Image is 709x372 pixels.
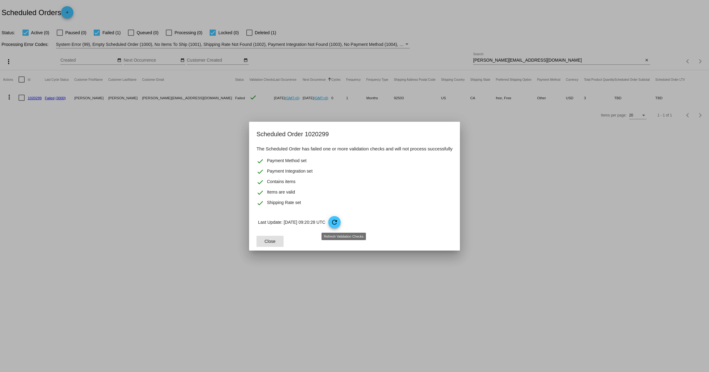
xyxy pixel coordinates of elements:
[256,157,264,165] mat-icon: check
[264,239,276,244] span: Close
[256,168,264,175] mat-icon: check
[256,199,264,207] mat-icon: check
[267,178,296,186] span: Contains items
[267,189,295,196] span: Items are valid
[267,199,301,207] span: Shipping Rate set
[331,219,338,226] mat-icon: refresh
[256,145,453,153] h4: The Scheduled Order has failed one or more validation checks and will not process successfully
[258,216,453,228] p: Last Update: [DATE] 09:20:28 UTC
[267,157,306,165] span: Payment Method set
[256,236,284,247] button: Close dialog
[267,168,313,175] span: Payment Integration set
[256,178,264,186] mat-icon: check
[256,129,453,139] h2: Scheduled Order 1020299
[256,189,264,196] mat-icon: check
